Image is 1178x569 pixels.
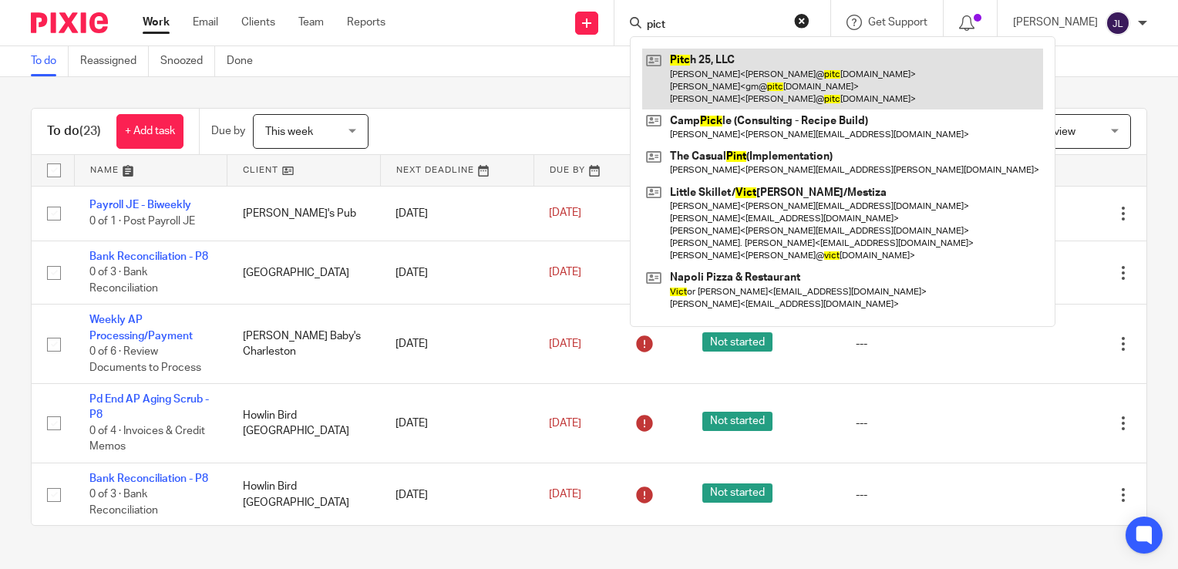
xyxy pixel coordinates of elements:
a: Bank Reconciliation - P8 [89,251,208,262]
a: Clients [241,15,275,30]
a: Reports [347,15,385,30]
a: Bank Reconciliation - P8 [89,473,208,484]
img: Pixie [31,12,108,33]
span: [DATE] [549,267,581,278]
span: [DATE] [549,338,581,349]
td: [DATE] [380,463,533,526]
span: Not started [702,483,772,503]
td: [PERSON_NAME] Baby's Charleston [227,305,381,384]
a: + Add task [116,114,183,149]
div: --- [856,416,978,431]
td: [DATE] [380,186,533,241]
a: Done [227,46,264,76]
a: Payroll JE - Biweekly [89,200,191,210]
a: Work [143,15,170,30]
span: 0 of 6 · Review Documents to Process [89,346,201,373]
td: [PERSON_NAME]'s Pub [227,186,381,241]
span: Not started [702,412,772,431]
div: --- [856,487,978,503]
span: 0 of 4 · Invoices & Credit Memos [89,426,205,453]
span: Not started [702,332,772,352]
td: Howlin Bird [GEOGRAPHIC_DATA] [227,384,381,463]
p: [PERSON_NAME] [1013,15,1098,30]
img: svg%3E [1106,11,1130,35]
span: 0 of 3 · Bank Reconciliation [89,268,158,295]
div: --- [856,336,978,352]
a: Weekly AP Processing/Payment [89,315,193,341]
p: Due by [211,123,245,139]
a: Pd End AP Aging Scrub - P8 [89,394,209,420]
td: [DATE] [380,305,533,384]
button: Clear [794,13,809,29]
a: Email [193,15,218,30]
span: (23) [79,125,101,137]
td: Howlin Bird [GEOGRAPHIC_DATA] [227,463,381,526]
span: [DATE] [549,208,581,219]
span: 0 of 1 · Post Payroll JE [89,216,195,227]
td: [GEOGRAPHIC_DATA] [227,241,381,304]
h1: To do [47,123,101,140]
span: This week [265,126,313,137]
td: [DATE] [380,384,533,463]
a: Snoozed [160,46,215,76]
span: [DATE] [549,490,581,500]
span: Get Support [868,17,927,28]
a: Team [298,15,324,30]
span: 0 of 3 · Bank Reconciliation [89,490,158,517]
a: To do [31,46,69,76]
span: [DATE] [549,418,581,429]
td: [DATE] [380,241,533,304]
a: Reassigned [80,46,149,76]
input: Search [645,19,784,32]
